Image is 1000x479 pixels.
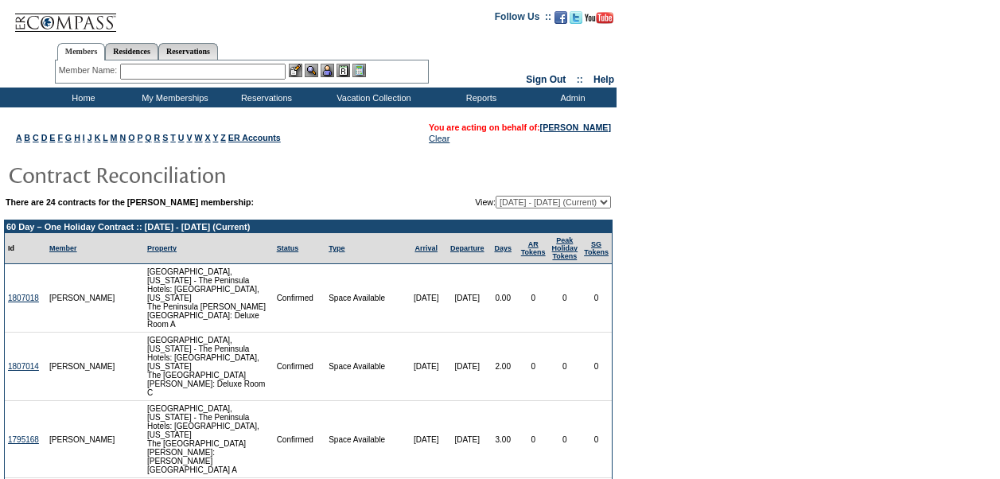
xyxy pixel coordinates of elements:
[446,401,488,478] td: [DATE]
[147,244,177,252] a: Property
[137,133,142,142] a: P
[549,264,582,333] td: 0
[5,220,612,233] td: 60 Day – One Holiday Contract :: [DATE] - [DATE] (Current)
[95,133,101,142] a: K
[46,401,119,478] td: [PERSON_NAME]
[552,236,578,260] a: Peak HolidayTokens
[8,294,39,302] a: 1807018
[581,333,612,401] td: 0
[65,133,72,142] a: G
[593,74,614,85] a: Help
[103,133,107,142] a: L
[228,133,281,142] a: ER Accounts
[128,133,134,142] a: O
[329,244,344,252] a: Type
[8,362,39,371] a: 1807014
[170,133,176,142] a: T
[570,16,582,25] a: Follow us on Twitter
[274,401,326,478] td: Confirmed
[581,401,612,478] td: 0
[554,11,567,24] img: Become our fan on Facebook
[33,133,39,142] a: C
[446,264,488,333] td: [DATE]
[526,74,566,85] a: Sign Out
[205,133,211,142] a: X
[127,88,219,107] td: My Memberships
[274,333,326,401] td: Confirmed
[186,133,192,142] a: V
[577,74,583,85] span: ::
[57,133,63,142] a: F
[274,264,326,333] td: Confirmed
[16,133,21,142] a: A
[310,88,434,107] td: Vacation Collection
[88,133,92,142] a: J
[325,401,406,478] td: Space Available
[406,401,446,478] td: [DATE]
[119,133,126,142] a: N
[549,401,582,478] td: 0
[6,197,254,207] b: There are 24 contracts for the [PERSON_NAME] membership:
[397,196,611,208] td: View:
[584,240,609,256] a: SGTokens
[450,244,484,252] a: Departure
[74,133,80,142] a: H
[518,333,549,401] td: 0
[144,401,274,478] td: [GEOGRAPHIC_DATA], [US_STATE] - The Peninsula Hotels: [GEOGRAPHIC_DATA], [US_STATE] The [GEOGRAPH...
[49,133,55,142] a: E
[289,64,302,77] img: b_edit.gif
[518,264,549,333] td: 0
[46,333,119,401] td: [PERSON_NAME]
[585,12,613,24] img: Subscribe to our YouTube Channel
[36,88,127,107] td: Home
[488,333,518,401] td: 2.00
[446,333,488,401] td: [DATE]
[144,264,274,333] td: [GEOGRAPHIC_DATA], [US_STATE] - The Peninsula Hotels: [GEOGRAPHIC_DATA], [US_STATE] The Peninsula...
[24,133,30,142] a: B
[144,333,274,401] td: [GEOGRAPHIC_DATA], [US_STATE] - The Peninsula Hotels: [GEOGRAPHIC_DATA], [US_STATE] The [GEOGRAPH...
[321,64,334,77] img: Impersonate
[325,264,406,333] td: Space Available
[57,43,106,60] a: Members
[521,240,546,256] a: ARTokens
[325,333,406,401] td: Space Available
[488,264,518,333] td: 0.00
[5,233,46,264] td: Id
[41,133,48,142] a: D
[49,244,77,252] a: Member
[83,133,85,142] a: I
[154,133,161,142] a: R
[495,10,551,29] td: Follow Us ::
[195,133,203,142] a: W
[305,64,318,77] img: View
[212,133,218,142] a: Y
[352,64,366,77] img: b_calculator.gif
[59,64,120,77] div: Member Name:
[494,244,512,252] a: Days
[406,333,446,401] td: [DATE]
[178,133,185,142] a: U
[219,88,310,107] td: Reservations
[434,88,525,107] td: Reports
[8,158,326,190] img: pgTtlContractReconciliation.gif
[220,133,226,142] a: Z
[488,401,518,478] td: 3.00
[554,16,567,25] a: Become our fan on Facebook
[585,16,613,25] a: Subscribe to our YouTube Channel
[581,264,612,333] td: 0
[570,11,582,24] img: Follow us on Twitter
[406,264,446,333] td: [DATE]
[111,133,118,142] a: M
[414,244,438,252] a: Arrival
[105,43,158,60] a: Residences
[162,133,168,142] a: S
[525,88,617,107] td: Admin
[145,133,151,142] a: Q
[46,264,119,333] td: [PERSON_NAME]
[337,64,350,77] img: Reservations
[549,333,582,401] td: 0
[277,244,299,252] a: Status
[518,401,549,478] td: 0
[8,435,39,444] a: 1795168
[429,134,449,143] a: Clear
